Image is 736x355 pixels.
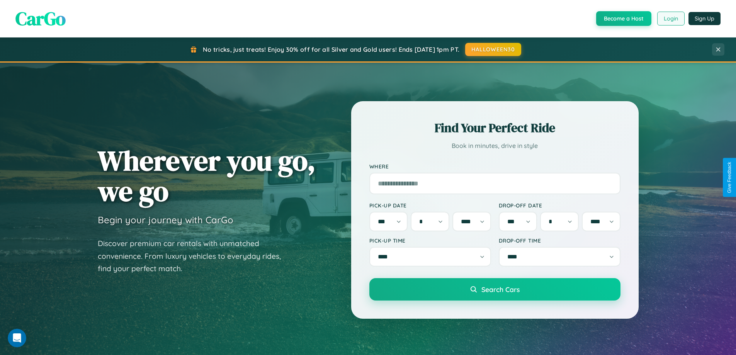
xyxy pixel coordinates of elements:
[98,214,233,226] h3: Begin your journey with CarGo
[369,140,620,151] p: Book in minutes, drive in style
[98,237,291,275] p: Discover premium car rentals with unmatched convenience. From luxury vehicles to everyday rides, ...
[688,12,721,25] button: Sign Up
[481,285,520,294] span: Search Cars
[499,202,620,209] label: Drop-off Date
[727,162,732,193] div: Give Feedback
[369,163,620,170] label: Where
[369,119,620,136] h2: Find Your Perfect Ride
[369,202,491,209] label: Pick-up Date
[98,145,316,206] h1: Wherever you go, we go
[596,11,651,26] button: Become a Host
[657,12,685,25] button: Login
[15,6,66,31] span: CarGo
[499,237,620,244] label: Drop-off Time
[203,46,459,53] span: No tricks, just treats! Enjoy 30% off for all Silver and Gold users! Ends [DATE] 1pm PT.
[369,278,620,301] button: Search Cars
[8,329,26,347] iframe: Intercom live chat
[465,43,521,56] button: HALLOWEEN30
[369,237,491,244] label: Pick-up Time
